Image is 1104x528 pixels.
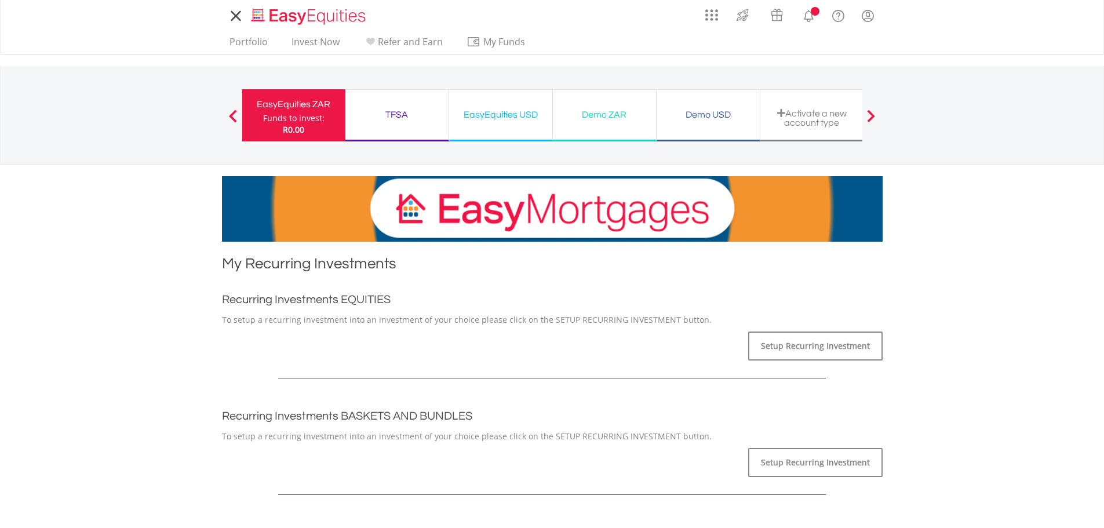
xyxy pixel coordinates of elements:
[560,107,649,123] div: Demo ZAR
[853,3,883,28] a: My Profile
[222,253,883,279] h1: My Recurring Investments
[352,107,442,123] div: TFSA
[359,36,447,54] a: Refer and Earn
[794,3,824,26] a: Notifications
[698,3,726,21] a: AppsGrid
[222,176,883,242] img: EasyMortage Promotion Banner
[283,124,304,135] span: R0.00
[247,3,370,26] a: Home page
[760,3,794,24] a: Vouchers
[767,108,857,128] div: Activate a new account type
[249,96,338,112] div: EasyEquities ZAR
[767,6,786,24] img: vouchers-v2.svg
[287,36,344,54] a: Invest Now
[222,291,883,308] h2: Recurring Investments EQUITIES
[263,112,325,124] div: Funds to invest:
[748,448,883,477] a: Setup Recurring Investment
[467,34,542,49] span: My Funds
[378,35,443,48] span: Refer and Earn
[748,332,883,361] a: Setup Recurring Investment
[664,107,753,123] div: Demo USD
[222,431,883,442] p: To setup a recurring investment into an investment of your choice please click on the SETUP RECUR...
[249,7,370,26] img: EasyEquities_Logo.png
[456,107,545,123] div: EasyEquities USD
[222,314,883,326] p: To setup a recurring investment into an investment of your choice please click on the SETUP RECUR...
[733,6,752,24] img: thrive-v2.svg
[225,36,272,54] a: Portfolio
[705,9,718,21] img: grid-menu-icon.svg
[222,407,883,425] h2: Recurring Investments BASKETS AND BUNDLES
[824,3,853,26] a: FAQ's and Support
